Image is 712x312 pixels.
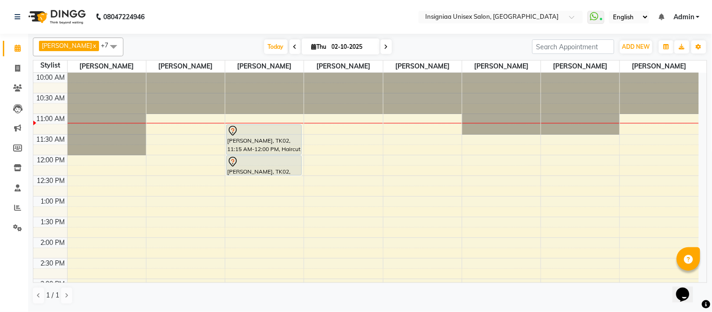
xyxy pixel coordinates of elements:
span: [PERSON_NAME] [225,61,304,72]
div: [PERSON_NAME], TK02, 12:00 PM-12:30 PM, [PERSON_NAME] Trim & Crafting [227,156,301,175]
div: Stylist [33,61,67,70]
span: [PERSON_NAME] [620,61,699,72]
div: 12:30 PM [35,176,67,186]
span: ADD NEW [622,43,650,50]
button: ADD NEW [620,40,652,53]
div: 2:30 PM [39,259,67,268]
a: x [92,42,96,49]
div: 10:30 AM [35,93,67,103]
span: Thu [309,43,329,50]
span: [PERSON_NAME] [383,61,462,72]
div: [PERSON_NAME], TK02, 11:15 AM-12:00 PM, Haircut [DEMOGRAPHIC_DATA] [227,125,301,154]
div: 10:00 AM [35,73,67,83]
span: Today [264,39,288,54]
span: 1 / 1 [46,290,59,300]
div: 11:30 AM [35,135,67,145]
div: 11:00 AM [35,114,67,124]
div: 3:00 PM [39,279,67,289]
input: Search Appointment [532,39,614,54]
span: [PERSON_NAME] [42,42,92,49]
span: [PERSON_NAME] [304,61,383,72]
span: [PERSON_NAME] [146,61,225,72]
span: [PERSON_NAME] [541,61,620,72]
span: [PERSON_NAME] [462,61,541,72]
div: 1:00 PM [39,197,67,206]
div: 12:00 PM [35,155,67,165]
div: 2:00 PM [39,238,67,248]
div: 1:30 PM [39,217,67,227]
span: +7 [101,41,115,49]
b: 08047224946 [103,4,145,30]
span: [PERSON_NAME] [68,61,146,72]
input: 2025-10-02 [329,40,376,54]
iframe: chat widget [673,274,703,303]
span: Admin [674,12,694,22]
img: logo [24,4,88,30]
